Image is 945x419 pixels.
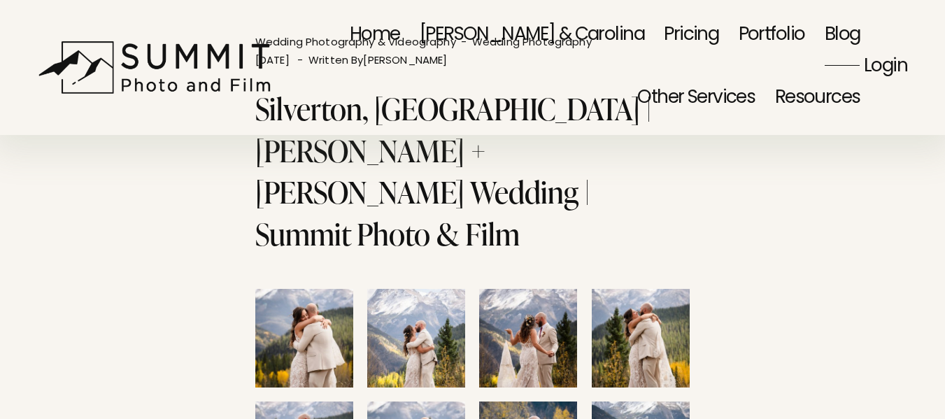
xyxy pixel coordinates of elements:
img: _DSC8240.jpg [367,264,465,411]
img: _DSC8277-Edit.jpg [255,264,353,411]
span: Resources [775,69,860,128]
a: Login [864,38,907,97]
img: _DSC8261.jpg [592,264,690,411]
a: Blog [825,5,860,68]
a: Portfolio [739,5,805,68]
img: Summit Photo and Film [38,41,279,94]
a: Home [350,5,400,68]
span: Other Services [637,69,755,128]
h1: Silverton, [GEOGRAPHIC_DATA] | [PERSON_NAME] + [PERSON_NAME] Wedding | Summit Photo & Film [255,87,690,254]
a: folder dropdown [775,67,860,130]
a: folder dropdown [637,67,755,130]
a: [PERSON_NAME] & Carolina [420,5,644,68]
a: Pricing [664,5,718,68]
img: _DSC8247-Edit.jpg [479,264,577,411]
